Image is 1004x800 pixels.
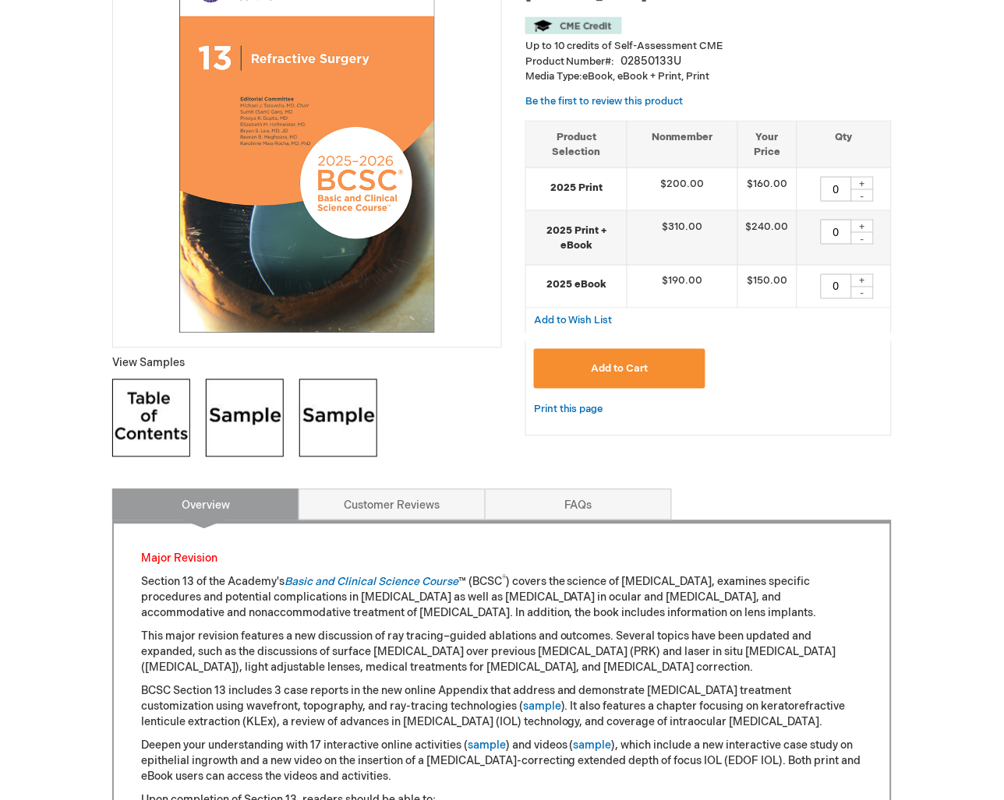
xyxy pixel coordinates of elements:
[850,220,874,233] div: +
[737,266,797,308] td: $150.00
[737,211,797,266] td: $240.00
[141,684,863,731] p: BCSC Section 13 includes 3 case reports in the new online Appendix that address and demonstrate [...
[737,122,797,168] th: Your Price
[627,122,738,168] th: Nonmember
[534,349,705,389] button: Add to Cart
[627,211,738,266] td: $310.00
[534,314,613,327] a: Add to Wish List
[485,489,672,520] a: FAQs
[627,168,738,211] td: $200.00
[534,224,619,252] strong: 2025 Print + eBook
[627,266,738,308] td: $190.00
[525,70,583,83] strong: Media Type:
[850,177,874,190] div: +
[468,739,506,752] a: sample
[591,363,648,375] span: Add to Cart
[141,738,863,785] p: Deepen your understanding with 17 interactive online activities ( ) and videos ( ), which include...
[112,489,299,520] a: Overview
[299,379,377,457] img: Click to view
[299,489,486,520] a: Customer Reviews
[821,177,852,202] input: Qty
[797,122,891,168] th: Qty
[850,189,874,202] div: -
[574,739,612,752] a: sample
[850,274,874,287] div: +
[621,54,682,69] div: 02850133U
[534,400,603,420] a: Print this page
[525,95,684,107] a: Be the first to review this product
[850,287,874,299] div: -
[821,274,852,299] input: Qty
[141,552,217,566] font: Major Revision
[285,576,458,589] a: Basic and Clinical Science Course
[850,232,874,245] div: -
[141,575,863,622] p: Section 13 of the Academy's ™ (BCSC ) covers the science of [MEDICAL_DATA], examines specific pro...
[112,379,190,457] img: Click to view
[821,220,852,245] input: Qty
[534,181,619,196] strong: 2025 Print
[206,379,284,457] img: Click to view
[526,122,627,168] th: Product Selection
[525,55,615,68] strong: Product Number
[525,69,892,84] p: eBook, eBook + Print, Print
[112,356,502,372] p: View Samples
[534,278,619,293] strong: 2025 eBook
[523,700,561,714] a: sample
[737,168,797,211] td: $160.00
[534,315,613,327] span: Add to Wish List
[502,575,506,584] sup: ®
[525,39,892,54] li: Up to 10 credits of Self-Assessment CME
[141,629,863,676] p: This major revision features a new discussion of ray tracing–guided ablations and outcomes. Sever...
[525,17,622,34] img: CME Credit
